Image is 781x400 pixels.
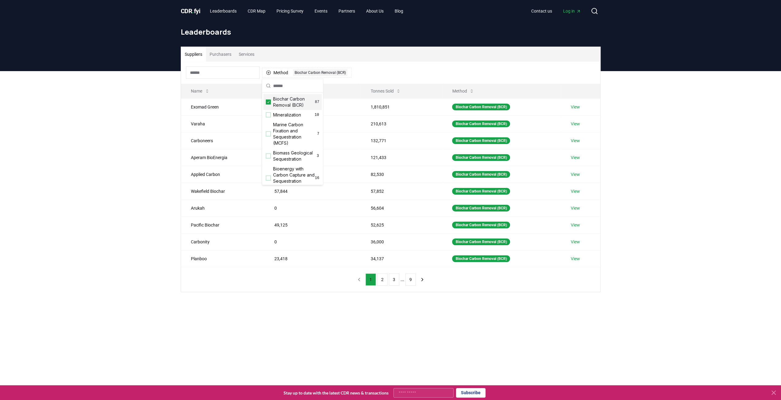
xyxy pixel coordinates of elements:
[571,154,580,161] a: View
[186,85,215,97] button: Name
[181,47,206,62] button: Suppliers
[361,149,442,166] td: 121,433
[361,6,389,17] a: About Us
[181,132,265,149] td: Carboneers
[571,171,580,177] a: View
[526,6,586,17] nav: Main
[563,8,581,14] span: Log in
[571,121,580,127] a: View
[181,149,265,166] td: Aperam BioEnergia
[361,216,442,233] td: 52,625
[571,104,580,110] a: View
[273,122,317,146] span: Marine Carbon Fixation and Sequestration (MCFS)
[361,233,442,250] td: 36,000
[181,115,265,132] td: Varaha
[334,6,360,17] a: Partners
[181,250,265,267] td: Planboo
[181,183,265,200] td: Wakefield Biochar
[235,47,258,62] button: Services
[571,222,580,228] a: View
[361,132,442,149] td: 132,771
[390,6,408,17] a: Blog
[181,98,265,115] td: Exomad Green
[265,200,361,216] td: 0
[361,200,442,216] td: 56,604
[181,216,265,233] td: Pacific Biochar
[558,6,586,17] a: Log in
[205,6,242,17] a: Leaderboards
[361,166,442,183] td: 82,530
[181,27,601,37] h1: Leaderboards
[452,222,510,228] div: Biochar Carbon Removal (BCR)
[400,276,404,283] li: ...
[417,273,427,286] button: next page
[265,216,361,233] td: 49,125
[447,85,479,97] button: Method
[571,239,580,245] a: View
[452,104,510,110] div: Biochar Carbon Removal (BCR)
[265,183,361,200] td: 57,844
[273,150,316,162] span: Biomass Geological Sequestration
[243,6,270,17] a: CDR Map
[315,176,319,181] span: 16
[452,255,510,262] div: Biochar Carbon Removal (BCR)
[205,6,408,17] nav: Main
[272,6,308,17] a: Pricing Survey
[452,154,510,161] div: Biochar Carbon Removal (BCR)
[314,112,319,117] span: 10
[452,137,510,144] div: Biochar Carbon Removal (BCR)
[571,205,580,211] a: View
[265,250,361,267] td: 23,418
[192,7,194,15] span: .
[181,7,200,15] a: CDR.fyi
[452,188,510,195] div: Biochar Carbon Removal (BCR)
[452,171,510,178] div: Biochar Carbon Removal (BCR)
[181,200,265,216] td: Arukah
[361,183,442,200] td: 57,852
[293,69,347,76] div: Biochar Carbon Removal (BCR)
[317,131,319,136] span: 7
[315,100,319,105] span: 87
[181,233,265,250] td: Carbonity
[365,85,406,97] button: Tonnes Sold
[273,96,315,108] span: Biochar Carbon Removal (BCR)
[181,166,265,183] td: Applied Carbon
[389,273,399,286] button: 3
[316,154,319,158] span: 3
[452,120,510,127] div: Biochar Carbon Removal (BCR)
[206,47,235,62] button: Purchasers
[571,256,580,262] a: View
[377,273,388,286] button: 2
[262,68,351,78] button: MethodBiochar Carbon Removal (BCR)
[181,7,200,15] span: CDR fyi
[361,98,442,115] td: 1,810,851
[452,205,510,211] div: Biochar Carbon Removal (BCR)
[365,273,376,286] button: 1
[452,238,510,245] div: Biochar Carbon Removal (BCR)
[265,233,361,250] td: 0
[571,138,580,144] a: View
[361,250,442,267] td: 34,137
[361,115,442,132] td: 210,613
[405,273,416,286] button: 9
[273,112,301,118] span: Mineralization
[310,6,332,17] a: Events
[526,6,557,17] a: Contact us
[273,166,315,190] span: Bioenergy with Carbon Capture and Sequestration (BECCS)
[571,188,580,194] a: View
